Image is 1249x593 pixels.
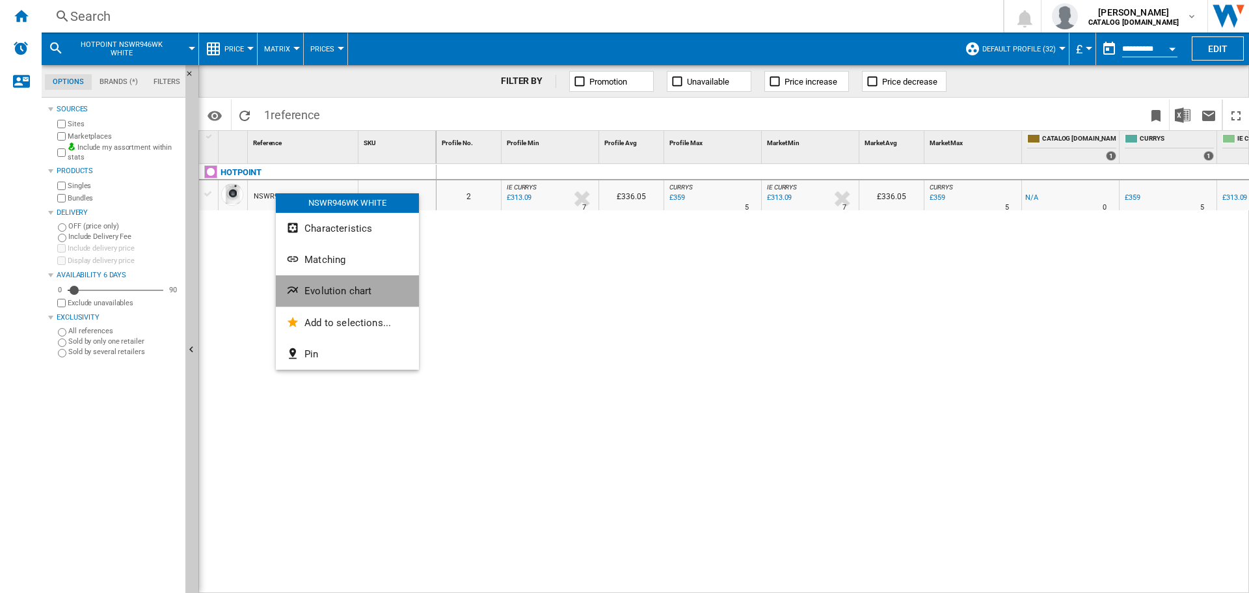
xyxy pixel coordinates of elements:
[304,254,345,266] span: Matching
[304,348,318,360] span: Pin
[276,193,419,213] div: NSWR946WK WHITE
[276,213,419,244] button: Characteristics
[276,338,419,370] button: Pin...
[304,317,391,329] span: Add to selections...
[276,244,419,275] button: Matching
[276,307,419,338] button: Add to selections...
[304,285,371,297] span: Evolution chart
[276,275,419,307] button: Evolution chart
[304,223,372,234] span: Characteristics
